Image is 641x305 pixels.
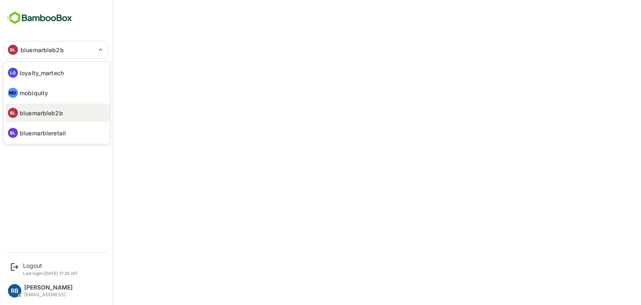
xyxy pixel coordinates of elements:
div: BL [8,108,18,118]
p: loyalty_martech [20,69,64,77]
div: LO [8,68,18,78]
p: mobiquity [20,89,48,97]
p: bluemarbleretail [20,129,66,137]
p: bluemarbleb2b [20,109,63,117]
div: MO [8,88,18,98]
div: BL [8,128,18,138]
